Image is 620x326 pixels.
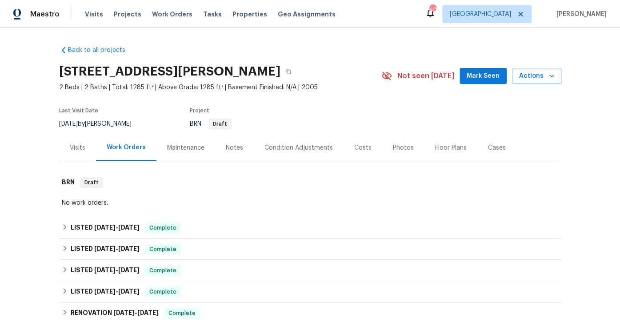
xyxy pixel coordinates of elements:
div: Photos [393,143,414,152]
span: Last Visit Date [59,108,98,113]
div: LISTED [DATE]-[DATE]Complete [59,260,561,281]
span: 2 Beds | 2 Baths | Total: 1285 ft² | Above Grade: 1285 ft² | Basement Finished: N/A | 2005 [59,83,381,92]
button: Actions [512,68,561,84]
div: 40 [429,5,436,14]
span: Maestro [30,10,60,19]
span: Not seen [DATE] [397,72,454,80]
div: Notes [226,143,243,152]
h2: [STREET_ADDRESS][PERSON_NAME] [59,67,280,76]
span: - [94,267,140,273]
button: Mark Seen [460,68,507,84]
div: Costs [354,143,372,152]
button: Copy Address [280,64,296,80]
span: Projects [114,10,141,19]
span: [DATE] [113,310,135,316]
span: [PERSON_NAME] [553,10,607,19]
div: Condition Adjustments [264,143,333,152]
span: [DATE] [118,246,140,252]
span: [DATE] [94,224,116,231]
span: Draft [81,178,102,187]
h6: LISTED [71,223,140,233]
div: by [PERSON_NAME] [59,119,142,129]
span: Complete [146,287,180,296]
h6: LISTED [71,265,140,276]
span: Project [190,108,209,113]
span: Properties [232,10,267,19]
span: Actions [519,71,554,82]
div: Visits [70,143,85,152]
div: RENOVATION [DATE]-[DATE]Complete [59,302,561,324]
span: Complete [146,223,180,232]
span: Draft [209,121,231,127]
span: Complete [146,245,180,254]
span: [DATE] [118,288,140,294]
span: - [94,246,140,252]
span: [DATE] [59,121,78,127]
span: Complete [146,266,180,275]
span: Complete [165,309,199,318]
a: Back to all projects [59,46,144,55]
div: LISTED [DATE]-[DATE]Complete [59,281,561,302]
h6: BRN [62,177,75,188]
span: [DATE] [118,267,140,273]
h6: RENOVATION [71,308,159,318]
span: Tasks [203,11,222,17]
span: [DATE] [94,246,116,252]
span: [DATE] [94,267,116,273]
span: - [113,310,159,316]
div: LISTED [DATE]-[DATE]Complete [59,239,561,260]
div: BRN Draft [59,168,561,197]
div: LISTED [DATE]-[DATE]Complete [59,217,561,239]
div: Cases [488,143,506,152]
span: [GEOGRAPHIC_DATA] [450,10,511,19]
div: No work orders. [62,199,559,207]
span: [DATE] [137,310,159,316]
span: - [94,224,140,231]
span: BRN [190,121,232,127]
span: - [94,288,140,294]
div: Floor Plans [435,143,467,152]
div: Work Orders [107,143,146,152]
span: Mark Seen [467,71,500,82]
h6: LISTED [71,286,140,297]
span: Work Orders [152,10,192,19]
span: Visits [85,10,103,19]
span: Geo Assignments [278,10,336,19]
span: [DATE] [118,224,140,231]
h6: LISTED [71,244,140,254]
span: [DATE] [94,288,116,294]
div: Maintenance [167,143,204,152]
